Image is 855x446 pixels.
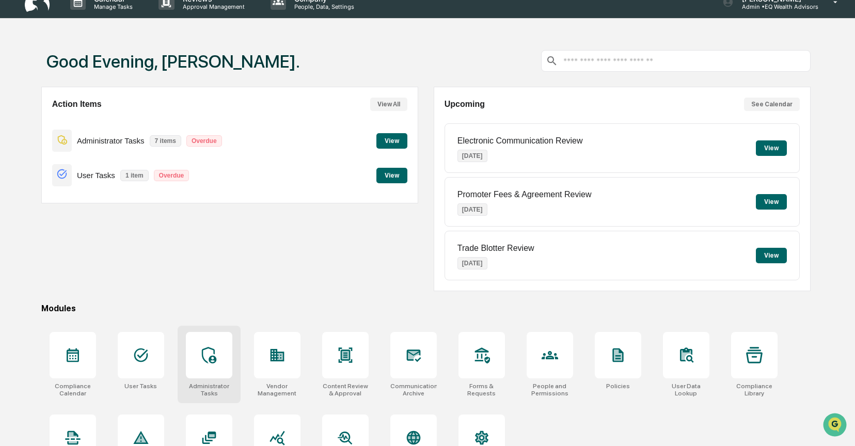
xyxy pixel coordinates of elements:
p: Trade Blotter Review [457,244,534,253]
a: 🖐️Preclearance [6,126,71,145]
div: Start new chat [35,79,169,89]
button: View All [370,98,407,111]
div: Communications Archive [390,383,437,397]
div: 🔎 [10,151,19,159]
a: 🗄️Attestations [71,126,132,145]
p: 1 item [120,170,149,181]
div: Administrator Tasks [186,383,232,397]
iframe: Open customer support [822,412,850,440]
p: Approval Management [175,3,250,10]
span: Pylon [103,175,125,183]
p: [DATE] [457,257,487,269]
a: 🔎Data Lookup [6,146,69,164]
p: Manage Tasks [86,3,138,10]
h2: Upcoming [445,100,485,109]
p: Administrator Tasks [77,136,145,145]
div: Compliance Calendar [50,383,96,397]
span: Data Lookup [21,150,65,160]
button: View [756,140,787,156]
h2: Action Items [52,100,102,109]
a: View [376,135,407,145]
p: 7 items [150,135,181,147]
p: Admin • EQ Wealth Advisors [734,3,818,10]
p: People, Data, Settings [286,3,359,10]
button: See Calendar [744,98,800,111]
a: View [376,170,407,180]
div: Forms & Requests [458,383,505,397]
p: Promoter Fees & Agreement Review [457,190,592,199]
div: 🖐️ [10,131,19,139]
div: Modules [41,304,811,313]
span: Attestations [85,130,128,140]
div: Policies [606,383,630,390]
p: User Tasks [77,171,115,180]
div: Vendor Management [254,383,300,397]
div: We're available if you need us! [35,89,131,98]
p: Overdue [186,135,222,147]
span: Preclearance [21,130,67,140]
p: Overdue [154,170,189,181]
div: Content Review & Approval [322,383,369,397]
button: View [756,248,787,263]
p: [DATE] [457,203,487,216]
button: View [376,133,407,149]
p: How can we help? [10,22,188,38]
div: User Data Lookup [663,383,709,397]
img: 1746055101610-c473b297-6a78-478c-a979-82029cc54cd1 [10,79,29,98]
h1: Good Evening, [PERSON_NAME]. [46,51,300,72]
div: Compliance Library [731,383,778,397]
button: View [756,194,787,210]
button: View [376,168,407,183]
div: 🗄️ [75,131,83,139]
p: [DATE] [457,150,487,162]
p: Electronic Communication Review [457,136,583,146]
a: Powered byPylon [73,174,125,183]
button: Start new chat [176,82,188,94]
div: User Tasks [124,383,157,390]
div: People and Permissions [527,383,573,397]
